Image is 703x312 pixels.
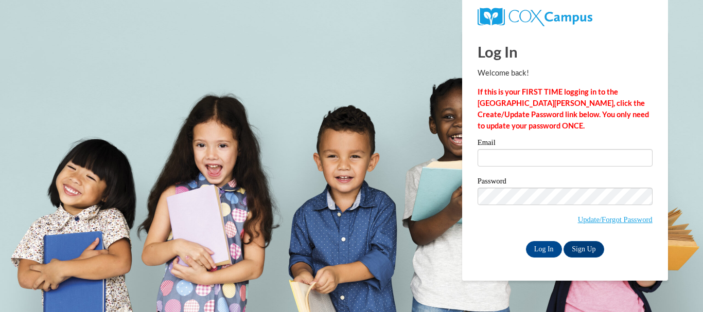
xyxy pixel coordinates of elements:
a: Sign Up [564,241,604,258]
p: Welcome back! [478,67,653,79]
h1: Log In [478,41,653,62]
a: COX Campus [478,12,592,21]
a: Update/Forgot Password [578,215,653,224]
strong: If this is your FIRST TIME logging in to the [GEOGRAPHIC_DATA][PERSON_NAME], click the Create/Upd... [478,87,649,130]
label: Password [478,177,653,188]
input: Log In [526,241,562,258]
img: COX Campus [478,8,592,26]
label: Email [478,139,653,149]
